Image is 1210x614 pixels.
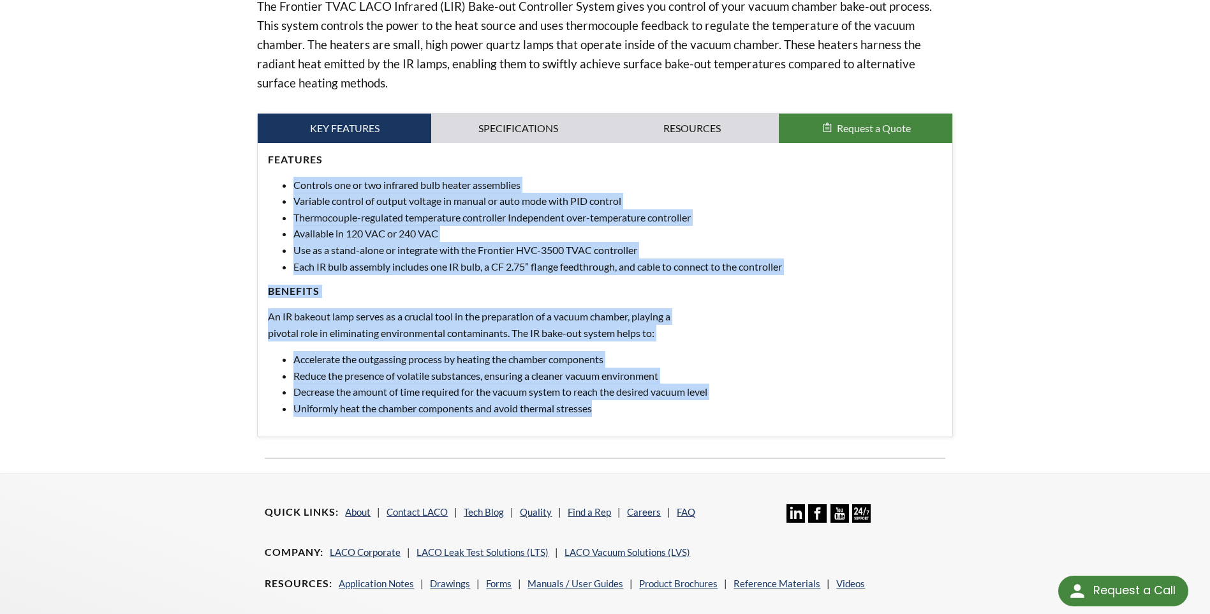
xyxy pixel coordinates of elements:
a: Forms [486,578,512,589]
a: 24/7 Support [852,513,871,525]
a: Find a Rep [568,506,611,518]
li: Reduce the presence of volatile substances, ensuring a cleaner vacuum environment [293,368,941,384]
li: Thermocouple-regulated temperature controller Independent over-temperature controller [293,209,941,226]
a: Videos [836,578,865,589]
a: Key Features [258,114,431,143]
li: Decrease the amount of time required for the vacuum system to reach the desired vacuum level [293,384,941,400]
h4: Resources [265,577,332,590]
a: About [345,506,371,518]
a: Tech Blog [464,506,504,518]
a: Application Notes [339,578,414,589]
div: Request a Call [1058,576,1188,606]
p: An IR bakeout lamp serves as a crucial tool in the preparation of a vacuum chamber, playing a piv... [268,308,695,341]
a: LACO Leak Test Solutions (LTS) [417,546,549,558]
h4: Features [268,153,941,167]
a: FAQ [677,506,695,518]
a: LACO Corporate [330,546,401,558]
a: Specifications [431,114,605,143]
a: Quality [520,506,552,518]
li: Accelerate the outgassing process by heating the chamber components [293,351,941,368]
h4: Benefits [268,285,941,298]
a: Product Brochures [639,578,718,589]
li: Controls one or two infrared bulb heater assemblies [293,177,941,193]
li: Variable control of output voltage in manual or auto mode with PID control [293,193,941,209]
h4: Quick Links [265,505,339,519]
img: 24/7 Support Icon [852,504,871,523]
a: LACO Vacuum Solutions (LVS) [564,546,690,558]
li: Each IR bulb assembly includes one IR bulb, a CF 2.75” flange feedthrough, and cable to connect t... [293,258,941,275]
li: Uniformly heat the chamber components and avoid thermal stresses [293,400,941,417]
a: Resources [605,114,779,143]
img: round button [1067,581,1088,601]
button: Request a Quote [779,114,952,143]
a: Reference Materials [734,578,820,589]
a: Manuals / User Guides [528,578,623,589]
a: Contact LACO [387,506,448,518]
span: Request a Quote [837,122,911,134]
li: Available in 120 VAC or 240 VAC [293,225,941,242]
div: Request a Call [1093,576,1176,605]
h4: Company [265,546,323,559]
li: Use as a stand-alone or integrate with the Frontier HVC-3500 TVAC controller [293,242,941,258]
a: Careers [627,506,661,518]
a: Drawings [430,578,470,589]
